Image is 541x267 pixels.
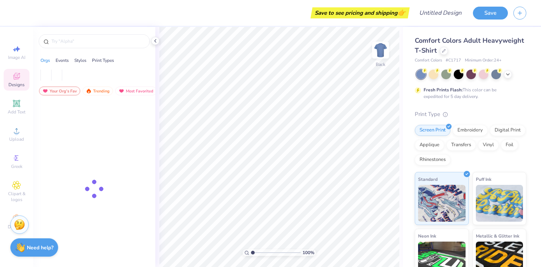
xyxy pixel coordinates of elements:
[4,191,29,203] span: Clipart & logos
[418,232,436,240] span: Neon Ink
[397,8,406,17] span: 👉
[473,7,508,20] button: Save
[476,185,523,222] img: Puff Ink
[501,140,518,151] div: Foil
[312,7,408,18] div: Save to see pricing and shipping
[490,125,526,136] div: Digital Print
[56,57,69,64] div: Events
[415,36,524,55] span: Comfort Colors Adult Heavyweight T-Shirt
[8,82,25,88] span: Designs
[415,154,450,165] div: Rhinestones
[424,87,514,100] div: This color can be expedited for 5 day delivery.
[82,87,113,95] div: Trending
[8,55,25,60] span: Image AI
[446,57,461,64] span: # C1717
[415,140,444,151] div: Applique
[418,185,466,222] img: Standard
[413,6,467,20] input: Untitled Design
[476,232,519,240] span: Metallic & Glitter Ink
[478,140,499,151] div: Vinyl
[8,224,25,230] span: Decorate
[415,110,526,119] div: Print Type
[453,125,488,136] div: Embroidery
[415,125,450,136] div: Screen Print
[465,57,502,64] span: Minimum Order: 24 +
[11,164,22,169] span: Greek
[92,57,114,64] div: Print Types
[74,57,86,64] div: Styles
[303,249,314,256] span: 100 %
[9,136,24,142] span: Upload
[40,57,50,64] div: Orgs
[476,175,491,183] span: Puff Ink
[446,140,476,151] div: Transfers
[86,88,92,94] img: trending.gif
[418,175,438,183] span: Standard
[424,87,463,93] strong: Fresh Prints Flash:
[119,88,124,94] img: most_fav.gif
[8,109,25,115] span: Add Text
[27,244,53,251] strong: Need help?
[376,61,385,68] div: Back
[415,57,442,64] span: Comfort Colors
[373,43,388,57] img: Back
[39,87,80,95] div: Your Org's Fav
[42,88,48,94] img: most_fav.gif
[115,87,157,95] div: Most Favorited
[51,38,145,45] input: Try "Alpha"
